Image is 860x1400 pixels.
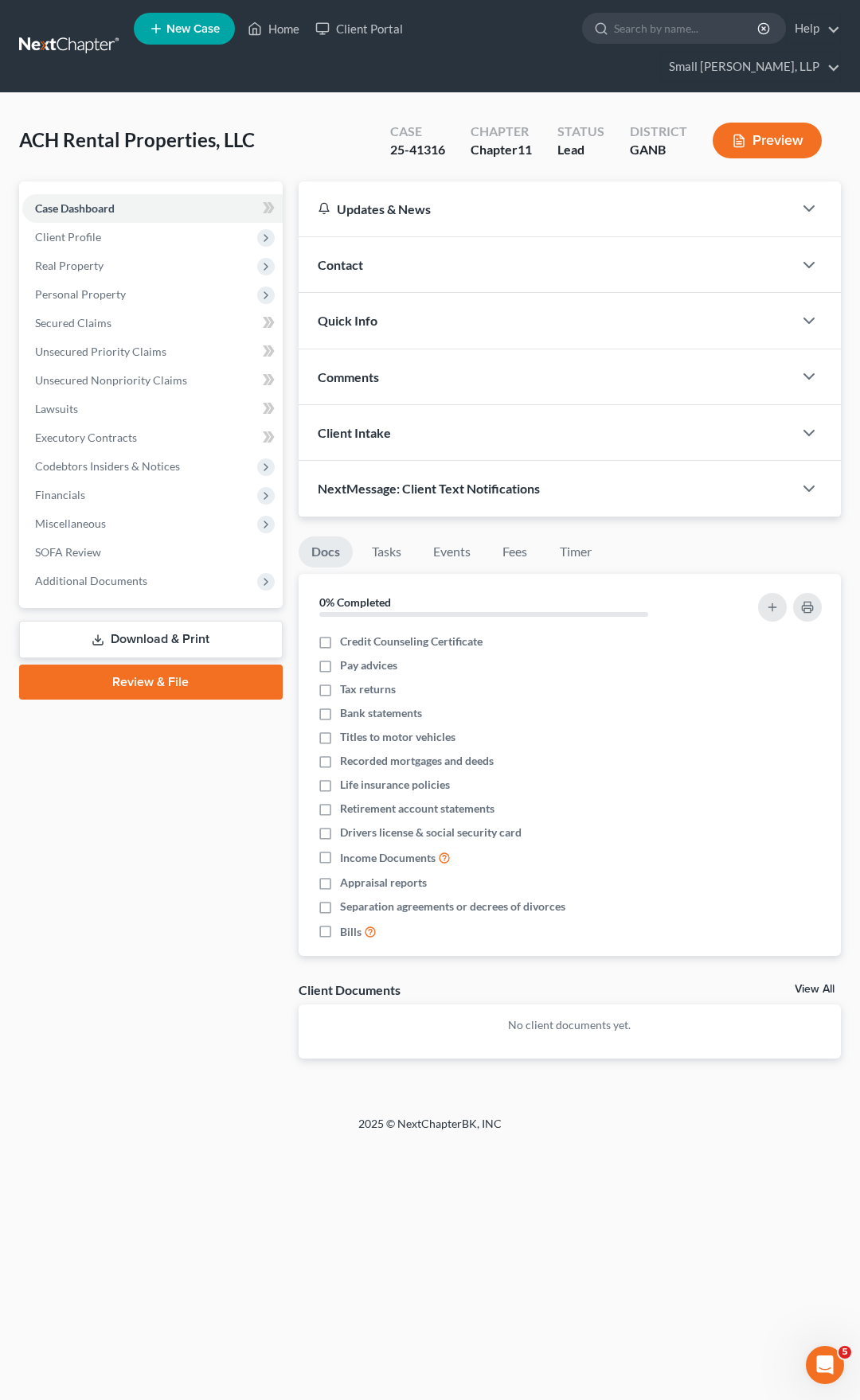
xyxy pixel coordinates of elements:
a: Fees [490,536,541,567]
div: Client Documents [299,981,401,998]
span: Appraisal reports [340,875,427,891]
span: Case Dashboard [35,201,115,215]
strong: 0% Completed [319,595,391,609]
span: Credit Counseling Certificate [340,634,483,649]
div: Updates & News [318,201,774,217]
span: Real Property [35,259,104,272]
span: Retirement account statements [340,801,494,817]
div: Case [390,123,445,141]
a: Timer [547,536,604,567]
span: Tax returns [340,681,396,697]
span: Miscellaneous [35,517,106,530]
span: Additional Documents [35,574,147,587]
a: SOFA Review [22,538,283,567]
span: Pay advices [340,657,397,673]
span: 11 [518,142,532,157]
a: Small [PERSON_NAME], LLP [661,53,840,81]
div: GANB [630,141,687,159]
a: Unsecured Priority Claims [22,337,283,366]
span: SOFA Review [35,545,101,559]
a: Docs [299,536,353,567]
a: Secured Claims [22,309,283,337]
span: Titles to motor vehicles [340,729,455,745]
span: Comments [318,369,379,384]
span: Client Profile [35,230,101,244]
a: Executory Contracts [22,423,283,452]
span: Client Intake [318,425,391,440]
div: 2025 © NextChapterBK, INC [48,1116,812,1145]
span: Codebtors Insiders & Notices [35,459,180,473]
span: Separation agreements or decrees of divorces [340,899,565,914]
input: Search by name... [614,14,760,43]
div: Chapter [471,123,532,141]
div: Status [557,123,604,141]
a: Help [787,14,840,43]
span: 5 [838,1346,851,1359]
a: Review & File [19,665,283,700]
span: ACH Rental Properties, LLC [19,128,255,151]
span: Drivers license & social security card [340,825,522,840]
div: District [630,123,687,141]
a: Home [240,14,307,43]
span: Income Documents [340,850,436,866]
a: Case Dashboard [22,194,283,223]
a: Download & Print [19,621,283,658]
span: Lawsuits [35,402,78,415]
div: Chapter [471,141,532,159]
button: Preview [713,123,822,158]
span: NextMessage: Client Text Notifications [318,481,540,496]
a: Client Portal [307,14,411,43]
span: Personal Property [35,287,126,301]
p: No client documents yet. [311,1017,828,1033]
span: Quick Info [318,313,377,328]
span: Unsecured Nonpriority Claims [35,373,187,387]
span: Recorded mortgages and deeds [340,753,494,769]
span: Bank statements [340,705,422,721]
span: Bills [340,924,362,940]
span: Life insurance policies [340,777,450,793]
div: Lead [557,141,604,159]
span: New Case [166,23,220,35]
a: View All [795,984,835,995]
span: Contact [318,257,363,272]
a: Lawsuits [22,395,283,423]
span: Secured Claims [35,316,111,330]
iframe: Intercom live chat [806,1346,844,1384]
div: 25-41316 [390,141,445,159]
a: Events [420,536,483,567]
a: Tasks [359,536,414,567]
span: Unsecured Priority Claims [35,345,166,358]
a: Unsecured Nonpriority Claims [22,366,283,395]
span: Executory Contracts [35,431,137,444]
span: Financials [35,488,85,501]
